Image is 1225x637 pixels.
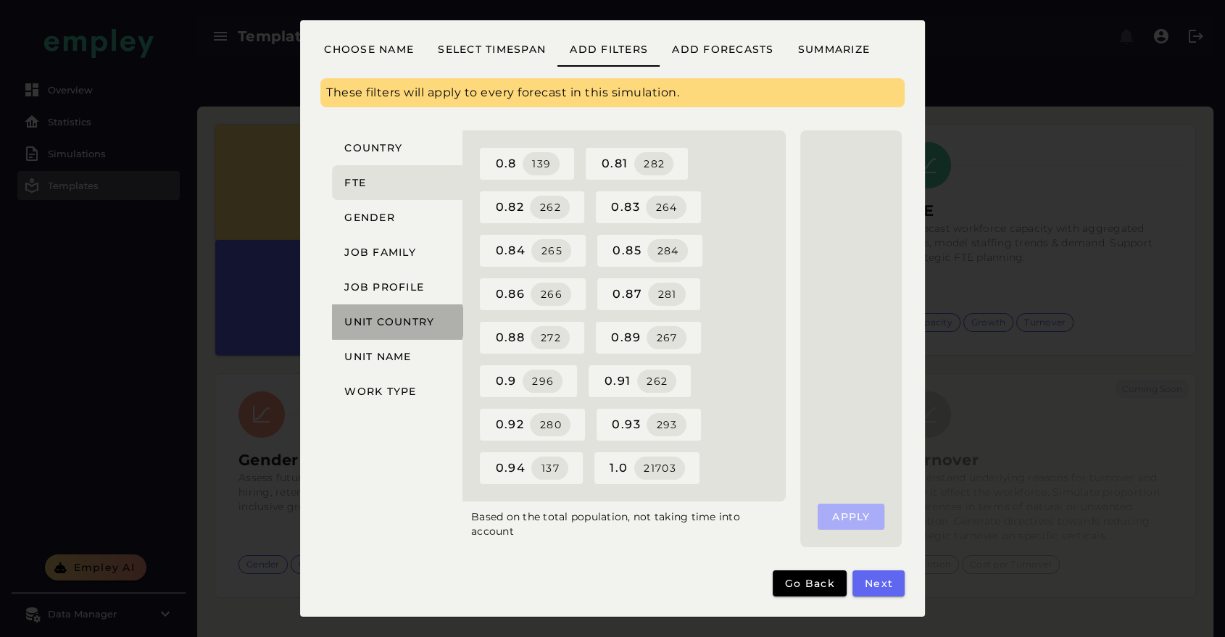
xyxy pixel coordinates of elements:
button: 0.92280 [480,409,585,441]
span: 0.87 [612,283,686,306]
span: 0.83 [610,196,686,219]
div: 267 [655,331,678,344]
div: 284 [656,244,679,257]
div: 282 [643,157,665,170]
button: 0.91262 [589,365,691,397]
span: Go back [784,577,835,590]
span: Work type [344,385,417,398]
span: 0.85 [612,239,688,262]
span: Next [864,577,893,590]
p: These filters will apply to every forecast in this simulation. [326,84,899,101]
div: 281 [657,288,677,301]
span: 0.9 [494,370,562,393]
div: 272 [539,331,561,344]
span: Unit name [344,350,412,363]
div: Based on the total population, not taking time into account [462,501,792,548]
button: Go back [773,570,847,596]
button: 1.021703 [594,452,699,484]
span: Choose name [323,43,414,56]
button: 0.81282 [586,148,688,180]
div: 266 [539,288,562,301]
span: 0.82 [494,196,570,219]
div: 262 [646,375,668,388]
button: 0.85284 [597,235,702,267]
span: Unit country [344,315,434,328]
span: Add forecasts [671,43,774,56]
button: 0.8139 [480,148,574,180]
span: 0.89 [610,326,686,349]
button: 0.88272 [480,322,584,354]
button: 0.9296 [480,365,577,397]
span: 0.86 [494,283,571,306]
span: Add filters [569,43,648,56]
span: 0.81 [600,152,673,175]
button: 0.94137 [480,452,583,484]
button: 0.86266 [480,278,586,310]
span: 0.93 [611,413,686,436]
span: Country [344,141,402,154]
span: 0.92 [494,413,570,436]
div: 293 [655,418,678,431]
div: 296 [531,375,555,388]
span: Summarize [797,43,871,56]
button: 0.84265 [480,235,586,267]
div: 139 [531,157,552,170]
button: 0.82262 [480,191,584,223]
span: 0.88 [494,326,570,349]
div: 262 [539,201,561,214]
span: Gender [344,211,395,224]
button: 0.89267 [596,322,701,354]
span: FTE [344,176,366,189]
span: 1.0 [609,457,685,480]
div: 264 [655,201,678,214]
button: 0.83264 [596,191,701,223]
span: Job profile [344,280,424,293]
span: Job family [344,246,416,259]
div: 137 [540,462,560,475]
span: 0.91 [603,370,676,393]
div: 21703 [643,462,677,475]
span: 0.94 [494,457,568,480]
span: 0.8 [494,152,560,175]
div: 265 [540,244,562,257]
span: 0.84 [494,239,571,262]
div: 280 [539,418,562,431]
button: 0.93293 [597,409,701,441]
button: 0.87281 [597,278,700,310]
button: Next [852,570,905,596]
span: Select timespan [437,43,546,56]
